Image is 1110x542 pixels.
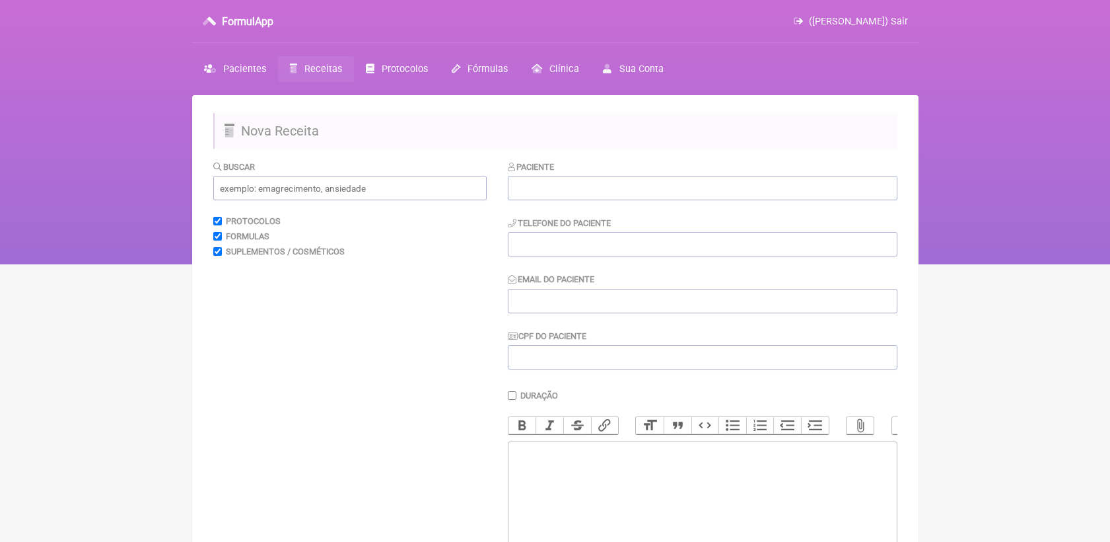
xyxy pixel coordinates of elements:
[520,56,591,82] a: Clínica
[222,15,273,28] h3: FormulApp
[508,417,536,434] button: Bold
[508,162,555,172] label: Paciente
[213,113,897,149] h2: Nova Receita
[508,218,611,228] label: Telefone do Paciente
[746,417,774,434] button: Numbers
[549,63,579,75] span: Clínica
[213,162,256,172] label: Buscar
[536,417,563,434] button: Italic
[468,63,508,75] span: Fórmulas
[520,391,558,401] label: Duração
[382,63,428,75] span: Protocolos
[354,56,440,82] a: Protocolos
[691,417,719,434] button: Code
[213,176,487,200] input: exemplo: emagrecimento, ansiedade
[892,417,920,434] button: Undo
[508,274,595,284] label: Email do Paciente
[226,231,269,241] label: Formulas
[591,56,675,82] a: Sua Conta
[278,56,354,82] a: Receitas
[636,417,664,434] button: Heading
[794,16,907,27] a: ([PERSON_NAME]) Sair
[619,63,664,75] span: Sua Conta
[508,331,587,341] label: CPF do Paciente
[563,417,591,434] button: Strikethrough
[773,417,801,434] button: Decrease Level
[226,247,345,256] label: Suplementos / Cosméticos
[801,417,829,434] button: Increase Level
[809,16,908,27] span: ([PERSON_NAME]) Sair
[192,56,278,82] a: Pacientes
[304,63,342,75] span: Receitas
[718,417,746,434] button: Bullets
[591,417,619,434] button: Link
[847,417,874,434] button: Attach Files
[664,417,691,434] button: Quote
[440,56,520,82] a: Fórmulas
[226,216,281,226] label: Protocolos
[223,63,266,75] span: Pacientes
